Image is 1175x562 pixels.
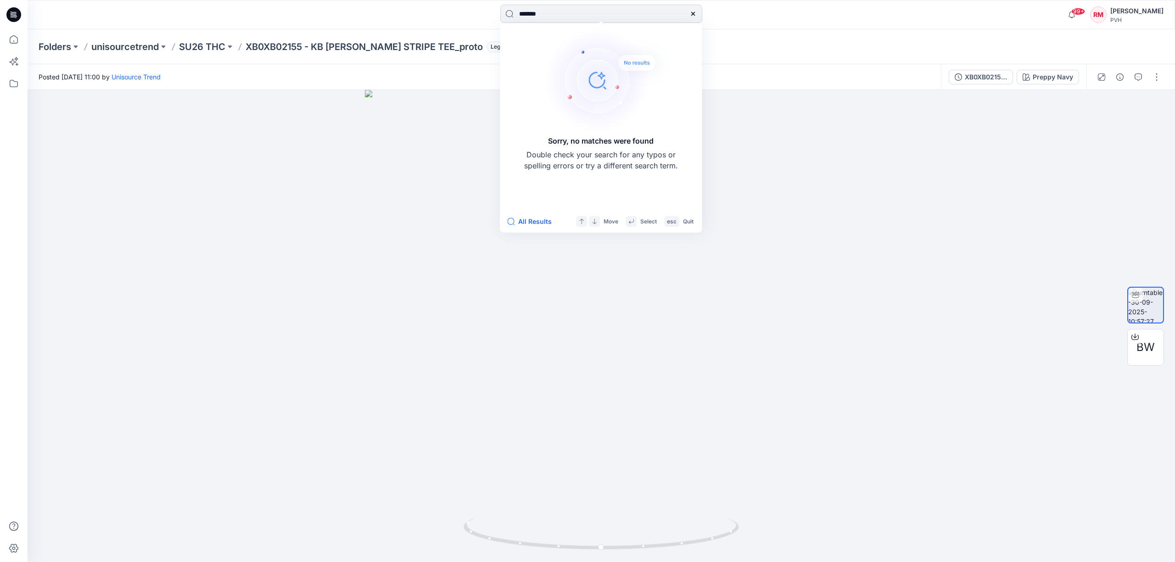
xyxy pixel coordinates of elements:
[91,40,159,53] a: unisourcetrend
[487,41,529,52] span: Legacy Style
[1090,6,1107,23] div: RM
[640,217,657,226] p: Select
[483,40,529,53] button: Legacy Style
[1113,70,1127,84] button: Details
[179,40,225,53] a: SU26 THC
[965,72,1007,82] div: XB0XB02155 - KB [PERSON_NAME] STRIPE TEE_proto
[1033,72,1073,82] div: Preppy Navy
[548,135,654,146] h5: Sorry, no matches were found
[1017,70,1079,84] button: Preppy Navy
[1071,8,1085,15] span: 99+
[683,217,694,226] p: Quit
[544,25,672,135] img: Sorry, no matches were found
[1110,6,1164,17] div: [PERSON_NAME]
[1136,339,1155,356] span: BW
[39,72,161,82] span: Posted [DATE] 11:00 by
[1128,288,1163,323] img: turntable-30-09-2025-10:57:27
[39,40,71,53] a: Folders
[507,216,558,227] button: All Results
[949,70,1013,84] button: XB0XB02155 - KB [PERSON_NAME] STRIPE TEE_proto
[667,217,677,226] p: esc
[604,217,618,226] p: Move
[1110,17,1164,23] div: PVH
[246,40,483,53] p: XB0XB02155 - KB [PERSON_NAME] STRIPE TEE_proto
[112,73,161,81] a: Unisource Trend
[523,149,679,171] p: Double check your search for any typos or spelling errors or try a different search term.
